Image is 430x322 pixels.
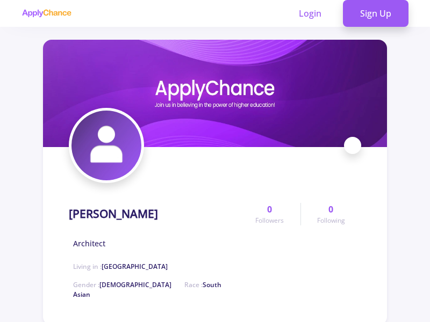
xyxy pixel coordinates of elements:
span: 0 [267,203,272,216]
span: [GEOGRAPHIC_DATA] [102,262,168,271]
h1: [PERSON_NAME] [69,207,158,221]
span: Architect [73,238,105,249]
img: Edris Seddiqicover image [43,40,387,147]
img: applychance logo text only [21,9,71,18]
span: Race : [73,280,221,299]
a: 0Following [300,203,361,225]
span: Following [317,216,345,225]
img: Edris Seddiqiavatar [71,111,141,180]
span: 0 [328,203,333,216]
span: [DEMOGRAPHIC_DATA] [99,280,171,289]
span: Gender : [73,280,171,289]
a: 0Followers [239,203,300,225]
span: South Asian [73,280,221,299]
span: Living in : [73,262,168,271]
span: Followers [255,216,284,225]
